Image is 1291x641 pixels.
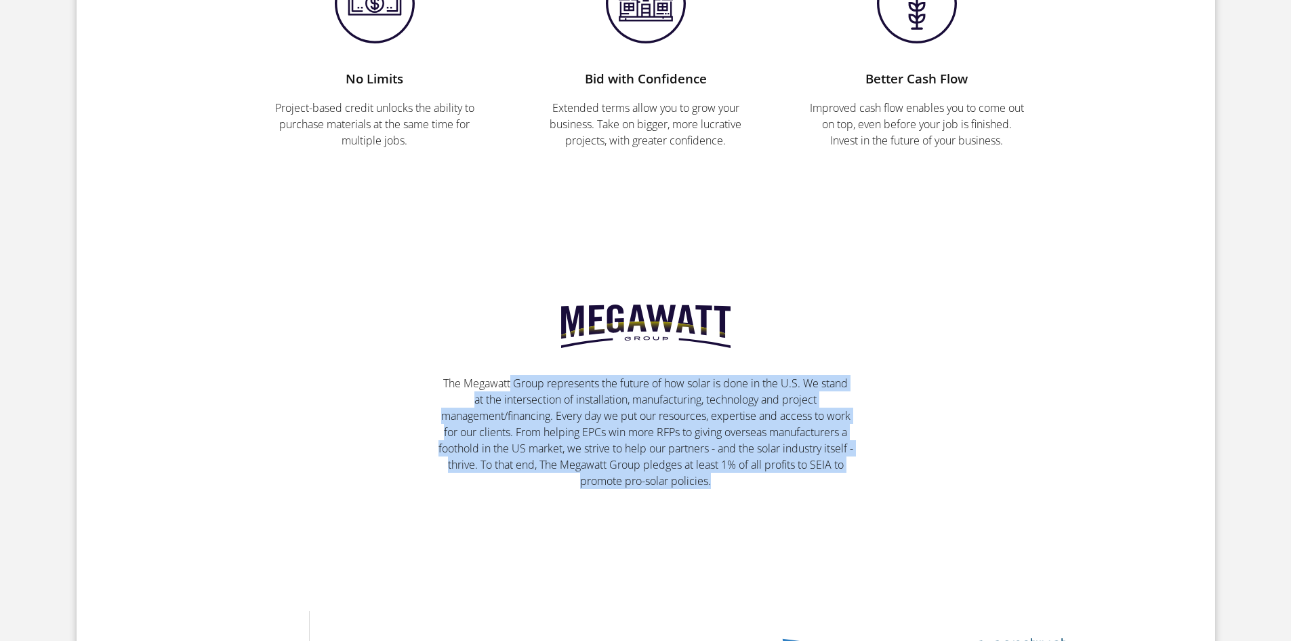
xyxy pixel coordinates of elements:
[266,71,483,86] h3: No Limits
[537,71,754,86] h3: Bid with Confidence
[438,375,853,489] p: The Megawatt Group represents the future of how solar is done in the U.S. We stand at the interse...
[808,71,1025,86] h3: Better Cash Flow
[537,100,754,149] p: Extended terms allow you to grow your business. Take on bigger, more lucrative projects, with gre...
[808,100,1025,149] p: Improved cash flow enables you to come out on top, even before your job is finished. Invest in th...
[266,100,483,149] p: Project-based credit unlocks the ability to purchase materials at the same time for multiple jobs.
[561,305,731,348] img: mwg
